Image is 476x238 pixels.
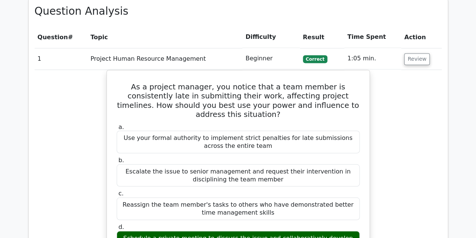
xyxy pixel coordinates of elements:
[401,26,441,48] th: Action
[242,48,300,69] td: Beginner
[35,26,88,48] th: #
[35,5,442,18] h3: Question Analysis
[119,123,124,130] span: a.
[242,26,300,48] th: Difficulty
[116,82,360,118] h5: As a project manager, you notice that a team member is consistently late in submitting their work...
[119,223,124,230] span: d.
[38,34,68,41] span: Question
[117,131,360,153] div: Use your formal authority to implement strict penalties for late submissions across the entire team
[404,53,430,65] button: Review
[344,26,401,48] th: Time Spent
[117,197,360,220] div: Reassign the team member's tasks to others who have demonstrated better time management skills
[87,48,242,69] td: Project Human Resource Management
[303,55,327,63] span: Correct
[300,26,345,48] th: Result
[344,48,401,69] td: 1:05 min.
[119,156,124,163] span: b.
[117,164,360,187] div: Escalate the issue to senior management and request their intervention in disciplining the team m...
[35,48,88,69] td: 1
[87,26,242,48] th: Topic
[119,189,124,197] span: c.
